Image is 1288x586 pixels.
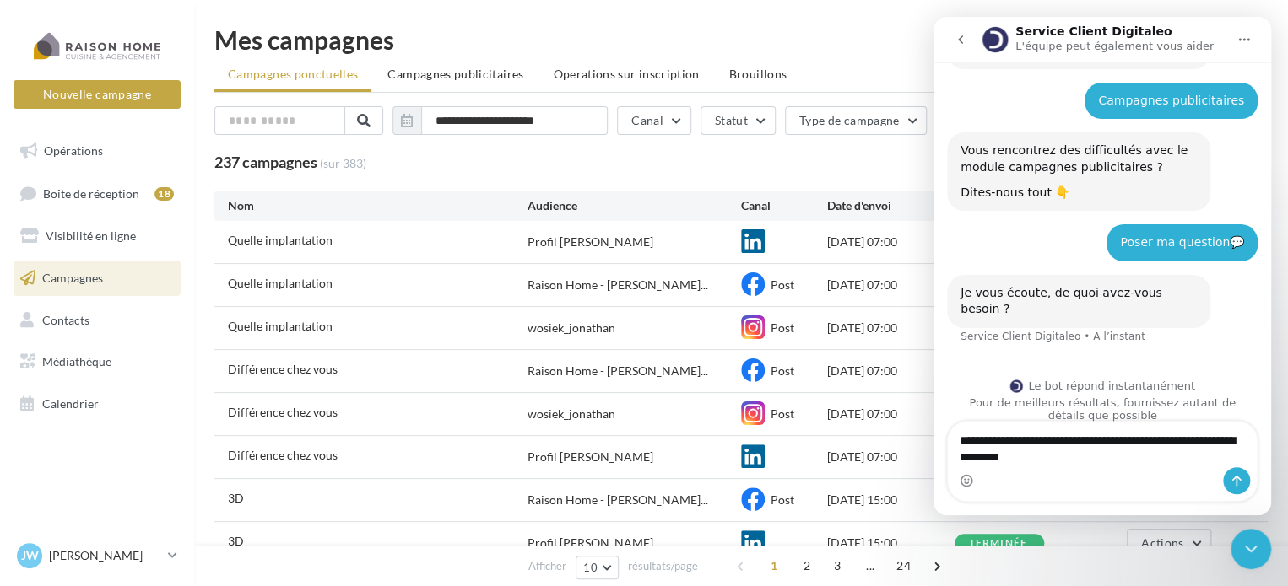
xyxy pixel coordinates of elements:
[10,261,184,296] a: Campagnes
[771,492,794,507] span: Post
[49,547,161,564] p: [PERSON_NAME]
[44,143,103,158] span: Opérations
[46,228,136,243] span: Visibilité en ligne
[387,67,523,81] span: Campagnes publicitaires
[42,271,103,285] span: Campagnes
[10,175,184,212] a: Boîte de réception18
[228,405,338,419] span: Différence chez vous
[785,106,928,135] button: Type de campagne
[14,540,181,572] a: JW [PERSON_NAME]
[10,218,184,254] a: Visibilité en ligne
[528,363,708,379] span: Raison Home - [PERSON_NAME]...
[528,492,708,508] span: Raison Home - [PERSON_NAME]...
[771,406,794,421] span: Post
[528,406,615,422] div: wosiek_jonathan
[628,558,698,574] span: résultats/page
[576,556,619,579] button: 10
[10,344,184,379] a: Médiathèque
[528,535,653,551] div: Profil [PERSON_NAME]
[228,491,244,505] span: 3D
[826,197,955,214] div: Date d'envoi
[528,197,741,214] div: Audience
[214,27,1268,52] div: Mes campagnes
[793,552,820,579] span: 2
[528,234,653,250] div: Profil [PERSON_NAME]
[228,197,528,214] div: Nom
[10,386,184,422] a: Calendrier
[21,547,39,564] span: JW
[228,448,338,462] span: Différence chez vous
[320,155,366,172] span: (sur 383)
[43,185,139,200] span: Boîte de réception
[228,319,333,333] span: Quelle implantation
[857,552,884,579] span: ...
[826,363,955,379] div: [DATE] 07:00
[826,234,955,250] div: [DATE] 07:00
[826,277,955,293] div: [DATE] 07:00
[826,492,955,508] div: [DATE] 15:00
[741,197,826,214] div: Canal
[10,303,184,338] a: Contacts
[824,552,851,579] span: 3
[771,363,794,378] span: Post
[1127,529,1211,557] button: Actions
[228,233,333,247] span: Quelle implantation
[1141,535,1183,550] span: Actions
[42,354,111,368] span: Médiathèque
[968,538,1027,549] div: terminée
[826,406,955,422] div: [DATE] 07:00
[14,80,181,109] button: Nouvelle campagne
[934,17,1271,515] iframe: Intercom live chat
[228,362,338,376] span: Différence chez vous
[771,277,794,292] span: Post
[771,320,794,335] span: Post
[528,320,615,336] div: wosiek_jonathan
[760,552,787,579] span: 1
[42,312,89,326] span: Contacts
[729,67,787,81] span: Brouillons
[826,535,955,551] div: [DATE] 15:00
[617,106,691,135] button: Canal
[154,187,174,201] div: 18
[701,106,776,135] button: Statut
[1231,529,1271,569] iframe: Intercom live chat
[528,277,708,293] span: Raison Home - [PERSON_NAME]...
[528,449,653,465] div: Profil [PERSON_NAME]
[42,396,99,411] span: Calendrier
[826,449,955,465] div: [DATE] 07:00
[583,561,598,574] span: 10
[10,133,184,169] a: Opérations
[553,67,699,81] span: Operations sur inscription
[214,153,317,171] span: 237 campagnes
[228,276,333,290] span: Quelle implantation
[528,558,566,574] span: Afficher
[826,320,955,336] div: [DATE] 07:00
[890,552,917,579] span: 24
[228,534,244,548] span: 3D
